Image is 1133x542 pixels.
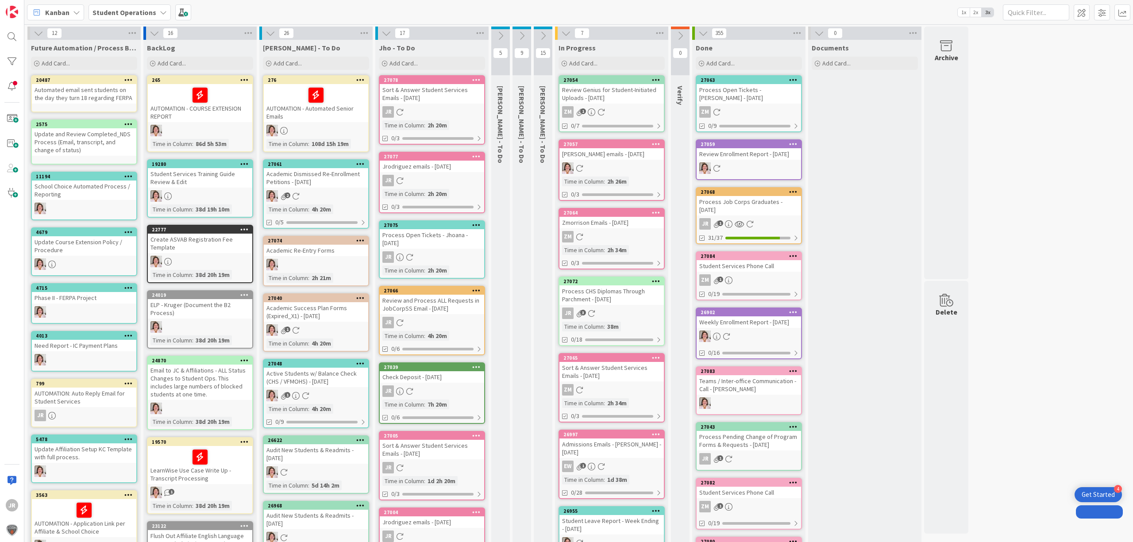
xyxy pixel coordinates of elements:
div: 11194School Choice Automated Process / Reporting [32,173,136,200]
span: 0/7 [571,121,579,131]
span: Add Card... [706,59,735,67]
a: 27084Student Services Phone CallZM0/19 [696,251,802,300]
div: EW [697,162,801,174]
div: 27074 [268,238,368,244]
div: Update Course Extension Policy / Procedure [32,236,136,256]
div: Time in Column [266,338,308,348]
div: 27066 [384,288,484,294]
div: 27057 [559,140,664,148]
div: 27083 [697,367,801,375]
div: 27039 [384,364,484,370]
div: 27075 [384,222,484,228]
div: EW [697,397,801,409]
a: 22777Create ASVAB Registration Fee TemplateEWTime in Column:38d 20h 19m [147,225,253,283]
div: Zmorrison Emails - [DATE] [559,217,664,228]
div: 27063 [701,77,801,83]
img: EW [35,354,46,365]
a: 4013Need Report - IC Payment PlansEW [31,331,137,372]
img: EW [266,190,278,202]
div: 24019 [152,292,252,298]
span: : [308,204,309,214]
div: JR [380,106,484,118]
div: 27048 [264,360,368,368]
div: ELP - Kruger (Document the B2 Process) [148,299,252,319]
img: EW [266,125,278,136]
div: 38d 19h 10m [193,204,232,214]
img: EW [699,397,711,409]
div: JR [380,175,484,186]
div: 24870 [152,357,252,364]
div: Create ASVAB Registration Fee Template [148,234,252,253]
div: EW [264,390,368,401]
a: 27075Process Open Tickets - Jhoana - [DATE]JRTime in Column:2h 20m [379,220,485,279]
span: : [424,265,425,275]
span: : [308,338,309,348]
div: 4679 [32,228,136,236]
span: 1 [580,108,586,114]
a: 27040Academic Success Plan Forms (Expired_X1) - [DATE]EWTime in Column:4h 20m [263,293,369,352]
span: : [604,177,605,186]
div: 27083Teams / Inter-office Communication - Call - [PERSON_NAME] [697,367,801,395]
div: 108d 15h 19m [309,139,351,149]
div: ZM [559,106,664,118]
div: JR [382,175,394,186]
div: 799 [36,381,136,387]
a: 27078Sort & Answer Student Services Emails - [DATE]JRTime in Column:2h 20m0/3 [379,75,485,145]
div: Review Enrollment Report - [DATE] [697,148,801,160]
div: 4013Need Report - IC Payment Plans [32,332,136,351]
div: 27068 [701,189,801,195]
div: 26902 [701,309,801,315]
div: 2h 20m [425,189,449,199]
img: EW [150,125,162,136]
div: 11194 [36,173,136,180]
div: 27084 [697,252,801,260]
span: 0/16 [708,348,720,357]
div: Time in Column [562,398,604,408]
span: 31/37 [708,233,723,242]
div: 27072 [559,277,664,285]
div: 27065 [559,354,664,362]
div: Review and Process ALL Requests in JobCorpSS Email - [DATE] [380,295,484,314]
div: Need Report - IC Payment Plans [32,340,136,351]
div: 2575 [36,121,136,127]
div: 4715 [36,285,136,291]
div: JR [382,385,394,397]
span: : [192,204,193,214]
div: 27075 [380,221,484,229]
div: 4679 [36,229,136,235]
div: 265 [152,77,252,83]
span: 0/3 [571,190,579,199]
div: ZM [697,106,801,118]
div: Review Genius for Student-Initiated Uploads - [DATE] [559,84,664,104]
div: Update and Review Completed_NDS Process (Email, transcript, and change of status) [32,128,136,156]
div: 27057[PERSON_NAME] emails - [DATE] [559,140,664,160]
div: Process Open Tickets - Jhoana - [DATE] [380,229,484,249]
a: 799AUTOMATION: Auto Reply Email for Student ServicesJR [31,379,137,427]
div: 4013 [32,332,136,340]
span: Add Card... [42,59,70,67]
div: 20487 [36,77,136,83]
div: EW [148,125,252,136]
div: JR [382,106,394,118]
div: 27083 [701,368,801,374]
a: 27065Sort & Answer Student Services Emails - [DATE]ZMTime in Column:2h 34m0/3 [559,353,665,423]
div: 27059 [701,141,801,147]
a: 4715Phase II - FERPA ProjectEW [31,283,137,324]
div: EW [559,162,664,174]
div: 276 [264,76,368,84]
div: EW [264,324,368,336]
a: 24870Email to JC & Affiliations - ALL Status Changes to Student Ops. This includes large numbers ... [147,356,253,430]
div: 27072 [563,278,664,284]
div: 27077 [380,153,484,161]
div: 27084Student Services Phone Call [697,252,801,272]
div: EW [32,203,136,214]
div: 27059 [697,140,801,148]
img: EW [266,324,278,336]
div: JR [382,317,394,328]
div: 2h 20m [425,265,449,275]
a: 27083Teams / Inter-office Communication - Call - [PERSON_NAME]EW [696,366,802,415]
div: 799 [32,380,136,388]
div: Time in Column [382,265,424,275]
div: Process CHS Diplomas Through Parchment - [DATE] [559,285,664,305]
div: Time in Column [266,139,308,149]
